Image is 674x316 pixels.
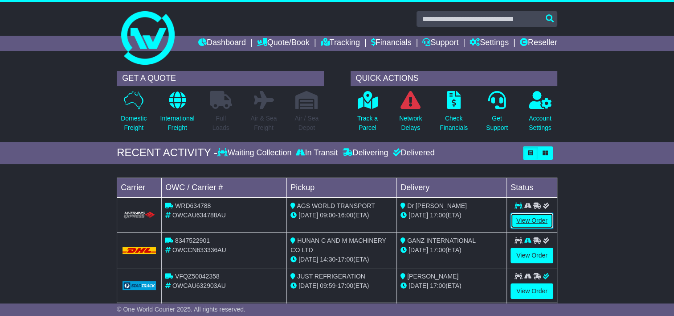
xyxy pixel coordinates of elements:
div: (ETA) [400,245,503,255]
span: WRD634788 [175,202,211,209]
td: Delivery [397,178,507,197]
span: HUNAN C AND M MACHINERY CO LTD [290,237,386,254]
a: View Order [511,283,553,299]
div: (ETA) [400,281,503,291]
div: RECENT ACTIVITY - [117,146,217,159]
div: QUICK ACTIONS [351,71,557,86]
td: OWC / Carrier # [162,178,287,197]
span: VFQZ50042358 [175,273,220,280]
div: In Transit [294,148,340,158]
a: Track aParcel [357,91,378,137]
div: Waiting Collection [217,148,294,158]
img: HiTrans.png [123,211,156,220]
p: Account Settings [529,114,551,133]
span: OWCAU634788AU [172,212,226,219]
div: - (ETA) [290,281,393,291]
span: GANZ INTERNATIONAL [407,237,476,244]
span: 09:59 [320,282,335,289]
span: 17:00 [430,246,445,254]
span: [DATE] [408,282,428,289]
span: 17:00 [338,256,353,263]
a: View Order [511,248,553,263]
div: (ETA) [400,211,503,220]
a: Settings [470,36,509,51]
td: Carrier [117,178,162,197]
a: Support [422,36,458,51]
div: GET A QUOTE [117,71,323,86]
span: 17:00 [430,212,445,219]
span: OWCCN633336AU [172,246,226,254]
td: Status [507,178,557,197]
span: [PERSON_NAME] [407,273,458,280]
a: Reseller [520,36,557,51]
a: AccountSettings [528,91,552,137]
img: GetCarrierServiceLogo [123,281,156,290]
td: Pickup [287,178,397,197]
a: Dashboard [198,36,246,51]
img: DHL.png [123,247,156,254]
span: 16:00 [338,212,353,219]
a: DomesticFreight [120,91,147,137]
a: InternationalFreight [159,91,195,137]
span: [DATE] [408,212,428,219]
p: Check Financials [440,114,468,133]
p: International Freight [160,114,194,133]
span: © One World Courier 2025. All rights reserved. [117,306,245,313]
div: - (ETA) [290,255,393,264]
p: Domestic Freight [121,114,147,133]
span: 17:00 [430,282,445,289]
a: View Order [511,213,553,229]
span: JUST REFRIGERATION [297,273,365,280]
p: Air & Sea Freight [250,114,277,133]
a: CheckFinancials [439,91,468,137]
p: Air / Sea Depot [294,114,319,133]
p: Get Support [486,114,508,133]
span: [DATE] [298,282,318,289]
a: Financials [371,36,412,51]
div: Delivering [340,148,390,158]
p: Full Loads [210,114,232,133]
a: GetSupport [486,91,508,137]
span: [DATE] [408,246,428,254]
p: Track a Parcel [357,114,378,133]
span: 17:00 [338,282,353,289]
span: 8347522901 [175,237,210,244]
span: OWCAU632903AU [172,282,226,289]
p: Network Delays [399,114,422,133]
a: Tracking [320,36,359,51]
a: Quote/Book [257,36,310,51]
div: - (ETA) [290,211,393,220]
a: NetworkDelays [399,91,422,137]
span: Dr [PERSON_NAME] [407,202,467,209]
span: [DATE] [298,212,318,219]
span: 09:00 [320,212,335,219]
span: 14:30 [320,256,335,263]
div: Delivered [390,148,434,158]
span: AGS WORLD TRANSPORT [297,202,375,209]
span: [DATE] [298,256,318,263]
